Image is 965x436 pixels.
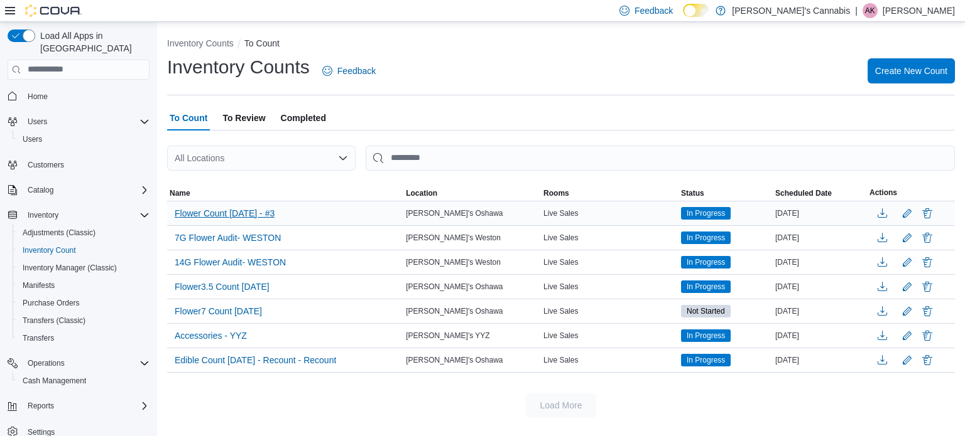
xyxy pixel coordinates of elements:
span: Flower3.5 Count [DATE] [175,280,270,293]
button: Flower7 Count [DATE] [170,302,267,321]
span: In Progress [687,330,725,341]
a: Inventory Manager (Classic) [18,260,122,275]
span: 14G Flower Audit- WESTON [175,256,286,269]
input: Dark Mode [683,4,709,17]
span: Location [406,188,437,198]
button: Users [3,113,155,130]
span: [PERSON_NAME]'s Oshawa [406,355,503,365]
span: Inventory [28,210,58,220]
button: Transfers (Classic) [13,312,155,329]
button: Create New Count [868,58,955,83]
button: Catalog [23,183,58,198]
span: [PERSON_NAME]'s Oshawa [406,282,503,292]
span: In Progress [681,354,731,366]
span: Catalog [28,185,53,195]
span: Feedback [337,65,376,77]
span: Load All Apps in [GEOGRAPHIC_DATA] [35,29,150,55]
span: In Progress [681,231,731,244]
button: Rooms [541,186,679,201]
span: Operations [28,358,65,368]
button: Edible Count [DATE] - Recount - Recount [170,351,341,370]
div: Live Sales [541,206,679,221]
div: Live Sales [541,328,679,343]
span: In Progress [681,329,731,342]
span: Create New Count [875,65,947,77]
button: Inventory [3,206,155,224]
button: Edit count details [900,351,915,370]
a: Adjustments (Classic) [18,225,101,240]
span: [PERSON_NAME]'s Weston [406,257,501,267]
button: Customers [3,156,155,174]
button: Cash Management [13,372,155,390]
span: Manifests [18,278,150,293]
button: Edit count details [900,326,915,345]
span: Cash Management [23,376,86,386]
button: Delete [920,328,935,343]
button: Home [3,87,155,105]
button: Transfers [13,329,155,347]
button: Users [23,114,52,129]
button: Delete [920,353,935,368]
span: In Progress [681,280,731,293]
button: Location [403,186,541,201]
button: Delete [920,304,935,319]
span: Flower7 Count [DATE] [175,305,262,317]
span: Completed [281,105,326,130]
button: Inventory [23,208,63,223]
button: Edit count details [900,228,915,247]
span: Inventory Count [23,245,76,255]
span: Users [23,114,150,129]
button: Delete [920,206,935,221]
div: Live Sales [541,279,679,294]
span: Purchase Orders [18,295,150,311]
span: AK [865,3,875,18]
span: Cash Management [18,373,150,388]
span: Transfers [23,333,54,343]
button: Accessories - YYZ [170,326,252,345]
div: [DATE] [773,279,867,294]
span: Inventory Manager (Classic) [23,263,117,273]
img: Cova [25,4,82,17]
button: Flower Count [DATE] - #3 [170,204,280,223]
span: Inventory [23,208,150,223]
div: Abby Kirkbride [863,3,878,18]
input: This is a search bar. After typing your query, hit enter to filter the results lower in the page. [366,146,955,171]
span: Home [28,92,48,102]
button: Manifests [13,277,155,294]
span: Status [681,188,704,198]
span: In Progress [681,256,731,269]
div: [DATE] [773,255,867,270]
span: Flower Count [DATE] - #3 [175,207,275,220]
span: In Progress [687,257,725,268]
button: Purchase Orders [13,294,155,312]
div: [DATE] [773,304,867,319]
button: Operations [23,356,70,371]
span: Customers [23,157,150,173]
button: Delete [920,255,935,270]
a: Cash Management [18,373,91,388]
button: To Count [244,38,280,48]
span: To Review [222,105,265,130]
p: | [855,3,858,18]
span: Reports [28,401,54,411]
a: Transfers [18,331,59,346]
button: Load More [526,393,596,418]
span: Inventory Count [18,243,150,258]
span: Transfers (Classic) [18,313,150,328]
h1: Inventory Counts [167,55,310,80]
span: In Progress [681,207,731,220]
span: Edible Count [DATE] - Recount - Recount [175,354,336,366]
span: Users [28,117,47,127]
span: Operations [23,356,150,371]
a: Purchase Orders [18,295,85,311]
span: [PERSON_NAME]'s Oshawa [406,306,503,316]
span: Scheduled Date [775,188,832,198]
button: Reports [23,398,59,413]
div: [DATE] [773,230,867,245]
span: Reports [23,398,150,413]
button: 7G Flower Audit- WESTON [170,228,286,247]
div: Live Sales [541,255,679,270]
span: [PERSON_NAME]'s Oshawa [406,208,503,218]
button: Name [167,186,403,201]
